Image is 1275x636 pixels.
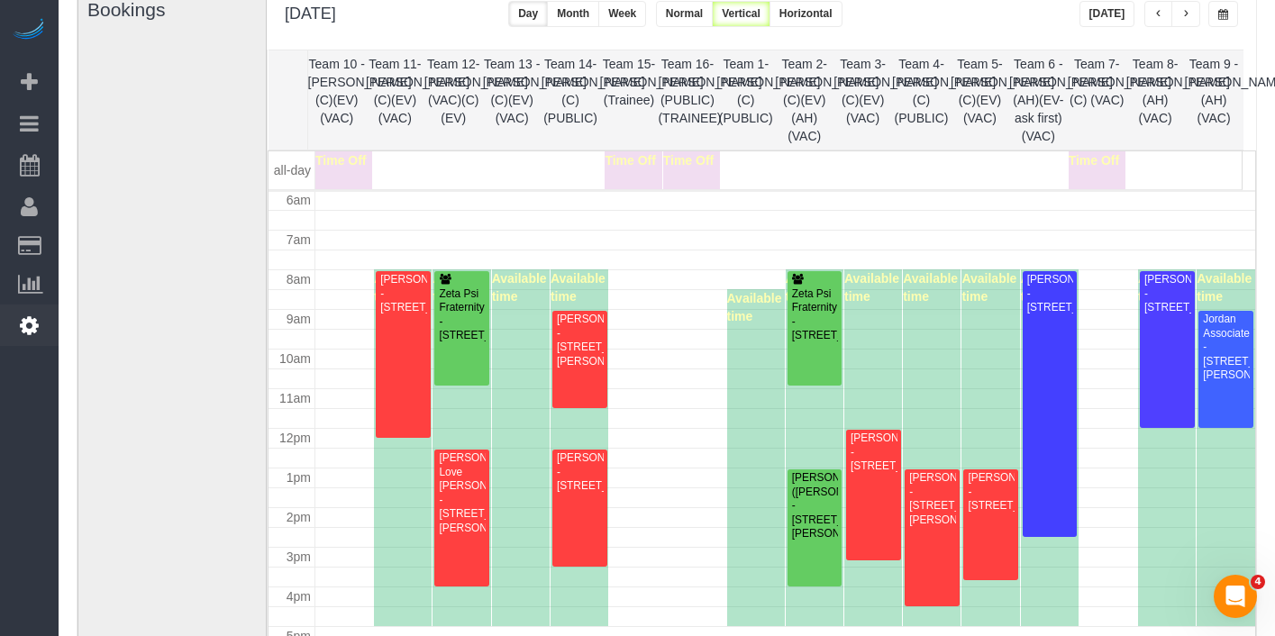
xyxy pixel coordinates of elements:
[791,471,839,541] div: [PERSON_NAME] ([PERSON_NAME]) - [STREET_ADDRESS][PERSON_NAME]
[1214,575,1257,618] iframe: Intercom live chat
[961,271,1016,304] span: Available time
[279,351,311,366] span: 10am
[775,50,833,150] th: Team 2- [PERSON_NAME] (C)(EV)(AH)(VAC)
[967,471,1015,513] div: [PERSON_NAME] - [STREET_ADDRESS]
[1197,271,1252,304] span: Available time
[547,1,599,27] button: Month
[287,550,311,564] span: 3pm
[287,589,311,604] span: 4pm
[438,451,486,535] div: [PERSON_NAME] Love [PERSON_NAME] - [STREET_ADDRESS][PERSON_NAME]
[366,50,424,150] th: Team 11- [PERSON_NAME] (C)(EV)(VAC)
[892,50,951,150] th: Team 4- [PERSON_NAME] (C)(PUBLIC)
[542,50,600,150] th: Team 14- [PERSON_NAME] (C) (PUBLIC)
[556,313,604,368] div: [PERSON_NAME] - [STREET_ADDRESS][PERSON_NAME]
[1185,50,1243,150] th: Team 9 - [PERSON_NAME] (AH) (VAC)
[1202,313,1250,382] div: Jordan Associates - [STREET_ADDRESS][PERSON_NAME]
[850,432,897,473] div: [PERSON_NAME] - [STREET_ADDRESS]
[438,287,486,343] div: Zeta Psi Fraternity - [STREET_ADDRESS]
[279,431,311,445] span: 12pm
[598,1,646,27] button: Week
[600,50,659,150] th: Team 15- [PERSON_NAME] (Trainee)
[424,50,483,150] th: Team 12- [PERSON_NAME] (VAC)(C)(EV)
[287,470,311,485] span: 1pm
[556,451,604,493] div: [PERSON_NAME] - [STREET_ADDRESS]
[1068,50,1126,150] th: Team 7- [PERSON_NAME] (C) (VAC)
[1009,50,1068,150] th: Team 6 - [PERSON_NAME] (AH)(EV-ask first)(VAC)
[658,50,716,150] th: Team 16- [PERSON_NAME] (PUBLIC)(TRAINEE)
[1138,271,1193,304] span: Available time
[287,193,311,207] span: 6am
[287,510,311,524] span: 2pm
[287,232,311,247] span: 7am
[508,1,548,27] button: Day
[716,50,775,150] th: Team 1- [PERSON_NAME] (C)(PUBLIC)
[1079,1,1135,27] button: [DATE]
[287,312,311,326] span: 9am
[551,271,606,304] span: Available time
[1021,271,1076,304] span: Available time
[727,291,782,323] span: Available time
[307,50,366,150] th: Team 10 - [PERSON_NAME] (C)(EV)(VAC)
[770,1,842,27] button: Horizontal
[791,287,839,343] div: Zeta Psi Fraternity - [STREET_ADDRESS]
[1026,273,1074,314] div: [PERSON_NAME] - [STREET_ADDRESS]
[279,391,311,405] span: 11am
[285,1,336,23] h2: [DATE]
[844,271,899,304] span: Available time
[656,1,713,27] button: Normal
[712,1,770,27] button: Vertical
[433,271,487,304] span: Available time
[287,272,311,286] span: 8am
[1126,50,1185,150] th: Team 8- [PERSON_NAME] (AH)(VAC)
[908,471,956,527] div: [PERSON_NAME] - [STREET_ADDRESS][PERSON_NAME]
[903,271,958,304] span: Available time
[1069,153,1120,168] span: Time Off
[786,271,841,304] span: Available time
[483,50,542,150] th: Team 13 - [PERSON_NAME] (C)(EV)(VAC)
[11,18,47,43] img: Automaid Logo
[1251,575,1265,589] span: 4
[833,50,892,150] th: Team 3- [PERSON_NAME] (C)(EV)(VAC)
[379,273,427,314] div: [PERSON_NAME] - [STREET_ADDRESS]
[492,271,547,304] span: Available time
[951,50,1009,150] th: Team 5- [PERSON_NAME] (C)(EV)(VAC)
[374,271,429,304] span: Available time
[1143,273,1191,314] div: [PERSON_NAME] - [STREET_ADDRESS]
